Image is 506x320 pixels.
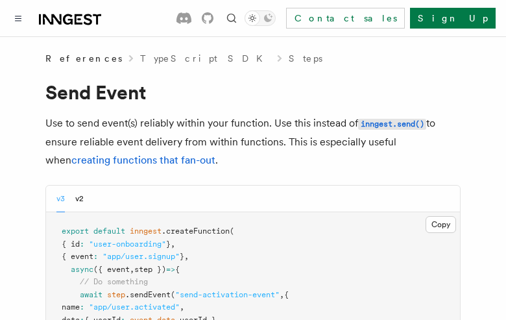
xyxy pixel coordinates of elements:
[175,290,280,299] span: "send-activation-event"
[162,227,230,236] span: .createFunction
[284,290,289,299] span: {
[171,290,175,299] span: (
[62,252,93,261] span: { event
[180,252,184,261] span: }
[426,216,456,233] button: Copy
[175,265,180,274] span: {
[166,240,171,249] span: }
[224,10,239,26] button: Find something...
[56,186,65,212] button: v3
[71,154,215,166] a: creating functions that fan-out
[80,240,84,249] span: :
[93,265,130,274] span: ({ event
[89,240,166,249] span: "user-onboarding"
[89,302,180,312] span: "app/user.activated"
[45,52,122,65] span: References
[245,10,276,26] button: Toggle dark mode
[140,52,271,65] a: TypeScript SDK
[184,252,189,261] span: ,
[45,114,461,169] p: Use to send event(s) reliably within your function. Use this instead of to ensure reliable event ...
[280,290,284,299] span: ,
[130,265,134,274] span: ,
[62,227,89,236] span: export
[130,227,162,236] span: inngest
[289,52,322,65] a: Steps
[80,277,148,286] span: // Do something
[93,252,98,261] span: :
[62,302,80,312] span: name
[125,290,171,299] span: .sendEvent
[80,302,84,312] span: :
[80,290,102,299] span: await
[358,117,426,129] a: inngest.send()
[180,302,184,312] span: ,
[171,240,175,249] span: ,
[286,8,405,29] a: Contact sales
[10,10,26,26] button: Toggle navigation
[75,186,84,212] button: v2
[410,8,496,29] a: Sign Up
[107,290,125,299] span: step
[166,265,175,274] span: =>
[134,265,166,274] span: step })
[358,119,426,130] code: inngest.send()
[93,227,125,236] span: default
[102,252,180,261] span: "app/user.signup"
[45,80,461,104] h1: Send Event
[230,227,234,236] span: (
[71,265,93,274] span: async
[62,240,80,249] span: { id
